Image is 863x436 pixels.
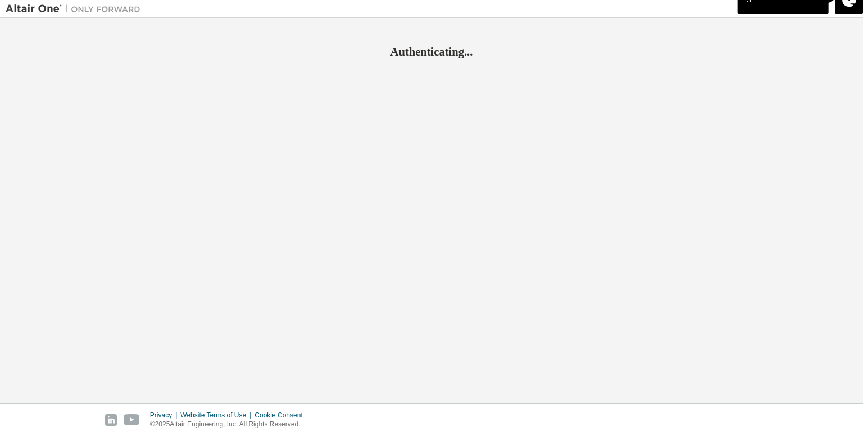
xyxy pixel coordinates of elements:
[124,414,140,426] img: youtube.svg
[6,44,857,59] h2: Authenticating...
[150,411,180,420] div: Privacy
[150,420,310,429] p: © 2025 Altair Engineering, Inc. All Rights Reserved.
[105,414,117,426] img: linkedin.svg
[180,411,255,420] div: Website Terms of Use
[6,3,146,15] img: Altair One
[255,411,309,420] div: Cookie Consent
